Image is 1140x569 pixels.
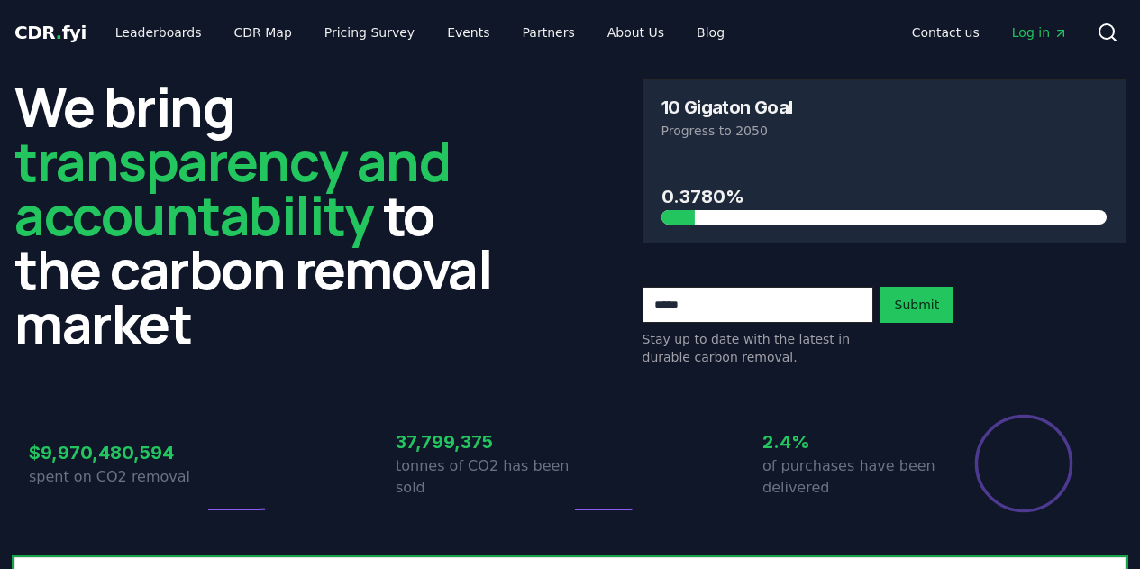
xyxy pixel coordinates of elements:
[433,16,504,49] a: Events
[973,413,1074,514] div: Percentage of sales delivered
[220,16,306,49] a: CDR Map
[14,20,87,45] a: CDR.fyi
[29,466,204,488] p: spent on CO2 removal
[998,16,1082,49] a: Log in
[661,122,1108,140] p: Progress to 2050
[880,287,954,323] button: Submit
[593,16,679,49] a: About Us
[56,22,62,43] span: .
[310,16,429,49] a: Pricing Survey
[396,455,570,499] p: tonnes of CO2 has been sold
[682,16,739,49] a: Blog
[508,16,589,49] a: Partners
[762,428,937,455] h3: 2.4%
[101,16,216,49] a: Leaderboards
[29,439,204,466] h3: $9,970,480,594
[661,183,1108,210] h3: 0.3780%
[1012,23,1068,41] span: Log in
[643,330,873,366] p: Stay up to date with the latest in durable carbon removal.
[898,16,994,49] a: Contact us
[661,98,793,116] h3: 10 Gigaton Goal
[898,16,1082,49] nav: Main
[14,22,87,43] span: CDR fyi
[14,79,498,350] h2: We bring to the carbon removal market
[14,124,450,252] span: transparency and accountability
[101,16,739,49] nav: Main
[396,428,570,455] h3: 37,799,375
[762,455,937,499] p: of purchases have been delivered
